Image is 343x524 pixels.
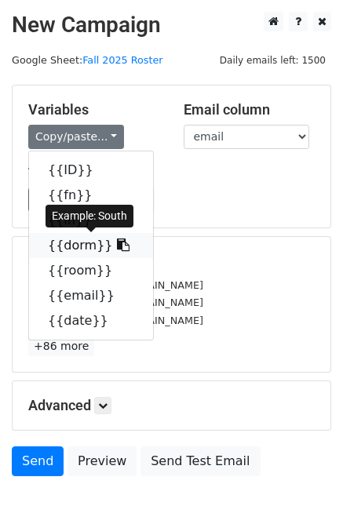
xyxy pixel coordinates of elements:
a: Send [12,446,64,476]
a: Preview [68,446,137,476]
a: Send Test Email [140,446,260,476]
a: {{fn}} [29,183,153,208]
a: {{date}} [29,308,153,333]
a: {{room}} [29,258,153,283]
div: Example: South [46,205,133,227]
a: Fall 2025 Roster [82,54,162,66]
h2: New Campaign [12,12,331,38]
a: Copy/paste... [28,125,124,149]
a: Daily emails left: 1500 [214,54,331,66]
h5: Email column [184,101,316,118]
small: [EMAIL_ADDRESS][DOMAIN_NAME] [28,297,203,308]
small: Google Sheet: [12,54,163,66]
a: {{ln}} [29,208,153,233]
a: {{dorm}} [29,233,153,258]
small: [EMAIL_ADDRESS][DOMAIN_NAME] [28,315,203,326]
span: Daily emails left: 1500 [214,52,331,69]
a: +86 more [28,337,94,356]
h5: Advanced [28,397,315,414]
h5: 89 Recipients [28,253,315,270]
a: {{ID}} [29,158,153,183]
h5: Variables [28,101,160,118]
a: {{email}} [29,283,153,308]
small: [EMAIL_ADDRESS][DOMAIN_NAME] [28,279,203,291]
iframe: Chat Widget [265,449,343,524]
